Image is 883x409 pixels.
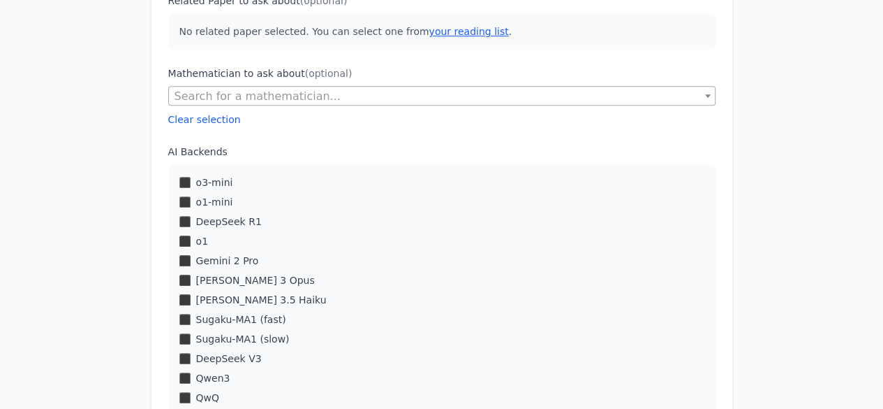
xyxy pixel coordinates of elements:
label: Gemini 2 Pro [196,254,259,268]
button: Clear selection [168,113,241,127]
label: DeepSeek R1 [196,215,262,229]
span: (optional) [305,68,353,79]
label: Qwen3 [196,371,230,385]
label: o1-mini [196,195,233,209]
a: your reading list [429,26,508,37]
label: AI Backends [168,145,715,159]
label: Mathematician to ask about [168,66,715,80]
label: [PERSON_NAME] 3 Opus [196,273,315,287]
label: Sugaku-MA1 (fast) [196,313,286,327]
span: Search for a mathematician... [168,86,715,106]
label: QwQ [196,391,220,405]
label: o1 [196,234,208,248]
label: Sugaku-MA1 (slow) [196,332,290,346]
span: Search for a mathematician... [169,87,715,106]
span: Search for a mathematician... [175,89,341,103]
label: [PERSON_NAME] 3.5 Haiku [196,293,327,307]
p: No related paper selected. You can select one from . [168,13,715,50]
label: DeepSeek V3 [196,352,262,366]
label: o3-mini [196,175,233,189]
